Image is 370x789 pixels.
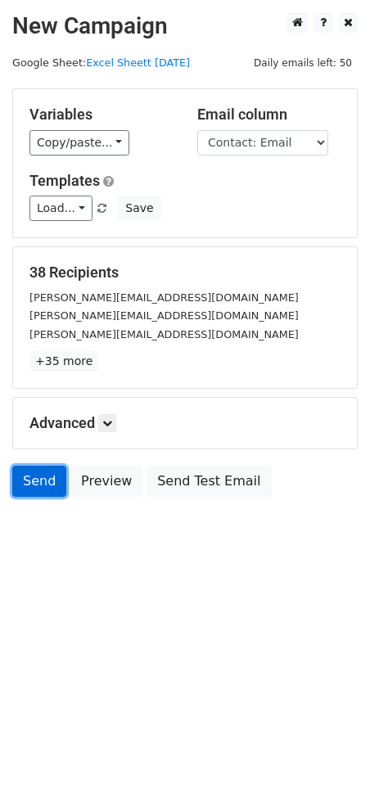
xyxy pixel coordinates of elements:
iframe: Chat Widget [288,710,370,789]
a: Load... [29,196,92,221]
small: Google Sheet: [12,56,190,69]
small: [PERSON_NAME][EMAIL_ADDRESS][DOMAIN_NAME] [29,328,299,340]
a: Templates [29,172,100,189]
h5: 38 Recipients [29,264,341,282]
h2: New Campaign [12,12,358,40]
small: [PERSON_NAME][EMAIL_ADDRESS][DOMAIN_NAME] [29,291,299,304]
small: [PERSON_NAME][EMAIL_ADDRESS][DOMAIN_NAME] [29,309,299,322]
a: Send Test Email [147,466,271,497]
a: Preview [70,466,142,497]
a: Daily emails left: 50 [248,56,358,69]
a: Copy/paste... [29,130,129,156]
h5: Email column [197,106,341,124]
a: Send [12,466,66,497]
h5: Variables [29,106,173,124]
h5: Advanced [29,414,341,432]
span: Daily emails left: 50 [248,54,358,72]
button: Save [118,196,160,221]
a: Excel Sheett [DATE] [86,56,190,69]
a: +35 more [29,351,98,372]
